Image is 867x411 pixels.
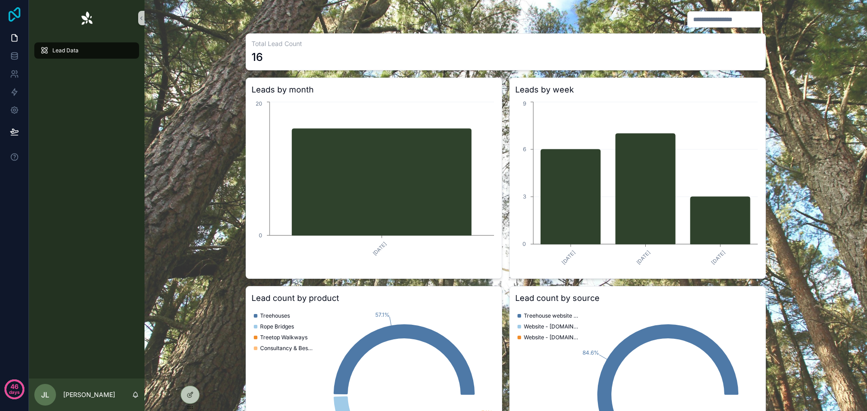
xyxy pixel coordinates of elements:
tspan: 3 [523,193,526,200]
div: chart [515,100,760,273]
span: Treetop Walkways [260,334,308,341]
span: Treehouses [260,312,290,319]
text: [DATE] [710,249,727,266]
h3: Lead count by product [252,292,496,305]
tspan: 20 [256,100,262,107]
p: days [9,386,20,398]
text: [DATE] [372,240,388,257]
span: Treehouse website - growform [524,312,578,319]
span: Website - [DOMAIN_NAME] [524,323,578,330]
h3: Lead count by source [515,292,760,305]
img: App logo [76,11,98,25]
div: 16 [252,50,263,65]
p: 46 [10,382,19,391]
tspan: 84.6% [583,349,599,356]
h3: Leads by week [515,83,760,96]
span: Lead Data [52,47,79,54]
h3: Leads by month [252,83,496,96]
tspan: 6 [523,146,526,152]
a: Lead Data [34,42,139,59]
text: [DATE] [560,249,577,266]
div: chart [252,100,496,273]
text: [DATE] [635,249,652,266]
span: Rope Bridges [260,323,294,330]
h3: Total Lead Count [252,39,760,48]
span: JL [41,389,49,400]
tspan: 57.1% [375,311,390,318]
tspan: 0 [522,240,526,247]
span: Consultancy & Bespoke [260,345,314,352]
p: [PERSON_NAME] [63,390,115,399]
div: scrollable content [29,36,144,70]
tspan: 0 [259,232,262,239]
span: Website - [DOMAIN_NAME] Walkway ROI Calculator [524,334,578,341]
tspan: 9 [523,100,526,107]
